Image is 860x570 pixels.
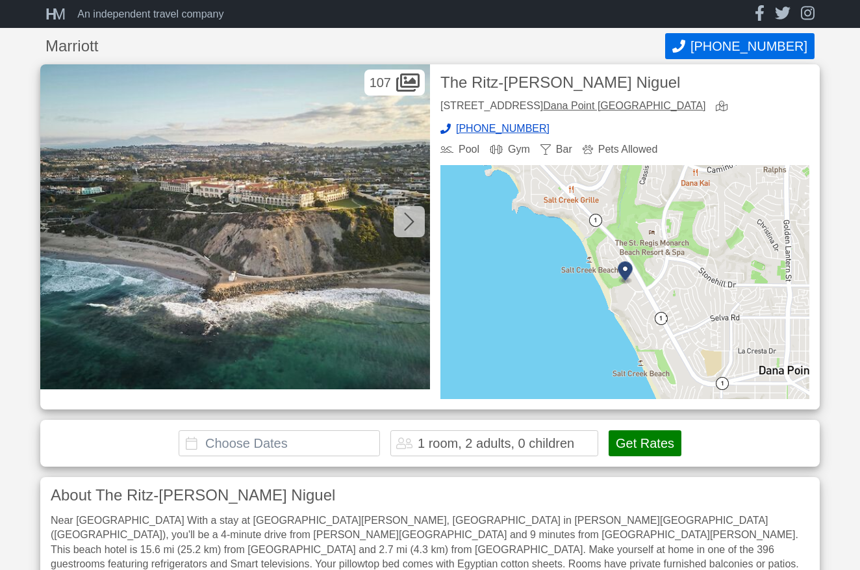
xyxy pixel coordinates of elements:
[609,430,681,456] button: Get Rates
[440,144,479,155] div: Pool
[45,70,97,122] img: Marriott
[665,33,815,59] button: Call
[440,75,809,90] h2: The Ritz-[PERSON_NAME] Niguel
[440,165,809,399] img: map
[440,101,705,113] div: [STREET_ADDRESS]
[775,5,790,23] a: twitter
[179,430,380,456] input: Choose Dates
[456,123,550,134] span: [PHONE_NUMBER]
[690,39,807,54] span: [PHONE_NUMBER]
[490,144,530,155] div: Gym
[801,5,815,23] a: instagram
[40,64,430,389] img: Featured
[543,100,705,111] a: Dana Point [GEOGRAPHIC_DATA]
[418,437,574,450] div: 1 room, 2 adults, 0 children
[716,101,733,113] a: view map
[53,5,62,23] span: M
[45,38,665,54] h1: Marriott
[364,70,425,96] div: 107
[45,5,53,23] span: H
[540,144,572,155] div: Bar
[583,144,658,155] div: Pets Allowed
[45,6,72,22] a: HM
[77,9,223,19] div: An independent travel company
[755,5,765,23] a: facebook
[51,487,809,503] h3: About The Ritz-[PERSON_NAME] Niguel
